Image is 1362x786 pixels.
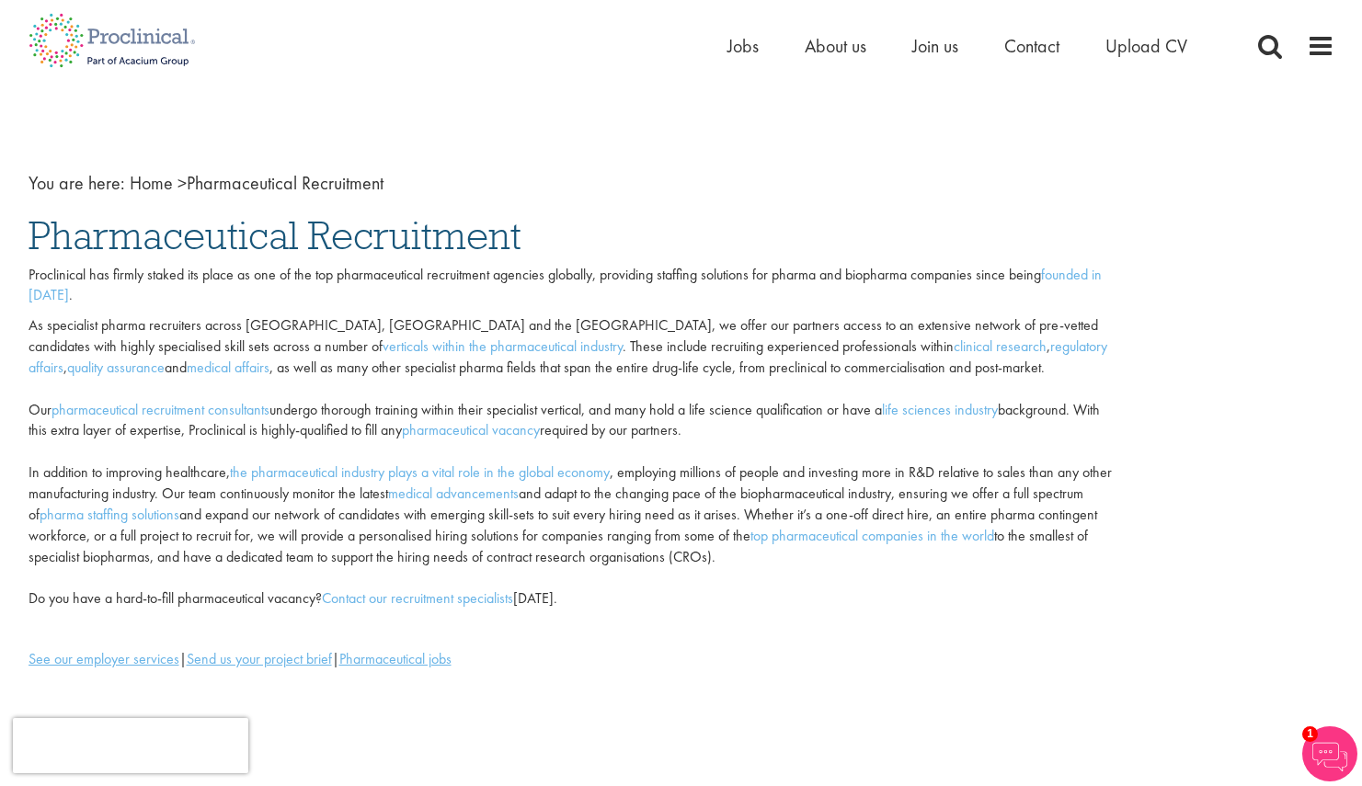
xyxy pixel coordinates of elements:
[130,171,383,195] span: Pharmaceutical Recruitment
[67,358,165,377] a: quality assurance
[29,265,1102,305] a: founded in [DATE]
[383,336,623,356] a: verticals within the pharmaceutical industry
[954,336,1047,356] a: clinical research
[882,400,998,419] a: life sciences industry
[402,420,540,439] a: pharmaceutical vacancy
[40,505,179,524] a: pharma staffing solutions
[750,526,994,545] a: top pharmaceutical companies in the world
[29,315,1112,609] p: As specialist pharma recruiters across [GEOGRAPHIC_DATA], [GEOGRAPHIC_DATA] and the [GEOGRAPHIC_D...
[187,649,332,668] a: Send us your project brief
[1302,726,1318,742] span: 1
[29,211,521,260] span: Pharmaceutical Recruitment
[29,336,1107,377] a: regulatory affairs
[187,358,269,377] a: medical affairs
[339,649,452,668] a: Pharmaceutical jobs
[13,718,248,773] iframe: reCAPTCHA
[230,462,610,482] a: the pharmaceutical industry plays a vital role in the global economy
[29,171,125,195] span: You are here:
[388,484,519,503] a: medical advancements
[29,649,1112,670] div: | |
[52,400,269,419] a: pharmaceutical recruitment consultants
[727,34,759,58] a: Jobs
[1004,34,1059,58] a: Contact
[912,34,958,58] a: Join us
[130,171,173,195] a: breadcrumb link to Home
[805,34,866,58] a: About us
[29,649,179,668] a: See our employer services
[29,265,1112,307] p: Proclinical has firmly staked its place as one of the top pharmaceutical recruitment agencies glo...
[177,171,187,195] span: >
[1302,726,1357,781] img: Chatbot
[1105,34,1187,58] a: Upload CV
[322,588,513,608] a: Contact our recruitment specialists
